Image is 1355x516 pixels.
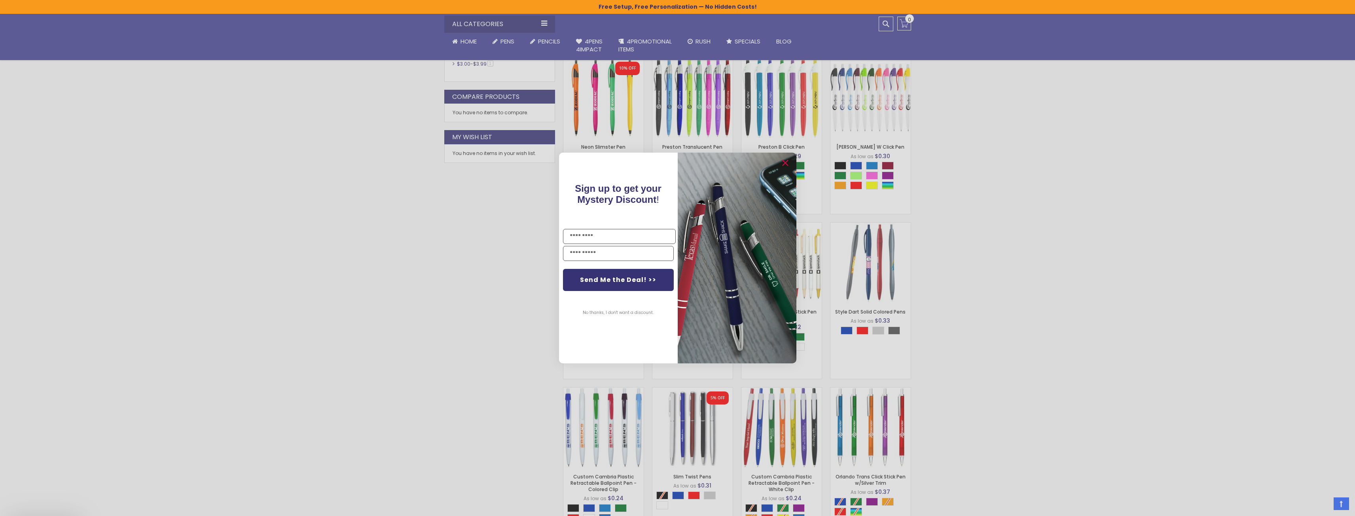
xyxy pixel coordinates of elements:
img: 081b18bf-2f98-4675-a917-09431eb06994.jpeg [678,153,796,363]
button: Send Me the Deal! >> [563,269,674,291]
iframe: Google Customer Reviews [1290,495,1355,516]
input: YOUR EMAIL [563,246,674,261]
button: No thanks, I don't want a discount. [579,303,658,323]
span: ! [575,183,661,205]
span: Sign up to get your Mystery Discount [575,183,661,205]
button: Close dialog [779,157,792,169]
